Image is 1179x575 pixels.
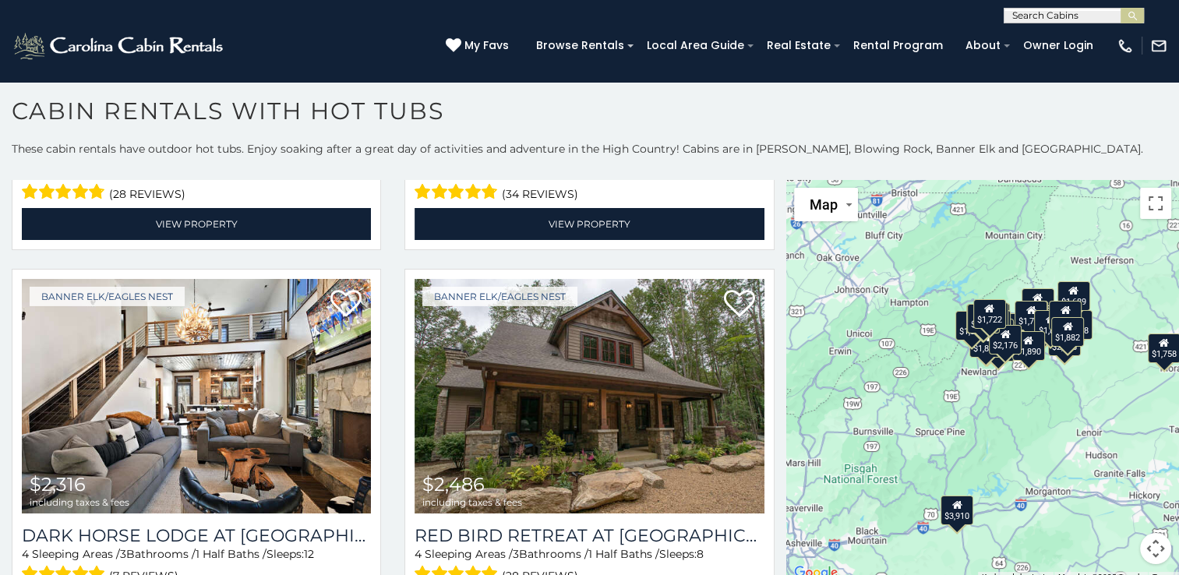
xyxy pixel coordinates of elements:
div: $1,822 [1034,310,1067,340]
h3: Red Bird Retreat at Eagles Nest [415,525,764,546]
img: Red Bird Retreat at Eagles Nest [415,279,764,513]
div: Sleeping Areas / Bathrooms / Sleeps: [22,164,371,204]
div: $2,486 [967,303,1000,333]
div: $2,176 [989,324,1022,354]
span: 8 [697,547,704,561]
span: Map [810,196,838,213]
div: $1,811 [969,327,1002,357]
div: $1,882 [1051,317,1084,347]
a: About [958,34,1008,58]
span: 3 [513,547,519,561]
span: 1 Half Baths / [588,547,659,561]
span: 1 Half Baths / [196,547,267,561]
span: (28 reviews) [109,184,185,204]
a: Owner Login [1015,34,1101,58]
div: $1,689 [1057,281,1090,311]
a: Local Area Guide [639,34,752,58]
div: $1,885 [1022,287,1054,317]
div: Sleeping Areas / Bathrooms / Sleeps: [415,164,764,204]
div: $2,328 [1048,326,1081,356]
h3: Dark Horse Lodge at Eagles Nest [22,525,371,546]
img: phone-regular-white.png [1117,37,1134,55]
img: Dark Horse Lodge at Eagles Nest [22,279,371,513]
a: Red Bird Retreat at Eagles Nest $2,486 including taxes & fees [415,279,764,513]
span: 12 [304,547,314,561]
a: Real Estate [759,34,838,58]
a: Add to favorites [724,288,755,321]
a: Red Bird Retreat at [GEOGRAPHIC_DATA] [415,525,764,546]
div: $1,777 [1015,301,1047,330]
div: $1,811 [982,331,1015,361]
span: including taxes & fees [422,497,522,507]
a: Dark Horse Lodge at [GEOGRAPHIC_DATA] [22,525,371,546]
div: $1,890 [1011,330,1044,360]
a: My Favs [446,37,513,55]
img: White-1-2.png [12,30,228,62]
span: 4 [22,547,29,561]
a: View Property [22,208,371,240]
div: $2,316 [966,304,999,333]
div: $1,722 [973,298,1006,328]
a: Banner Elk/Eagles Nest [422,287,577,306]
span: 3 [120,547,126,561]
div: $1,911 [976,302,1008,332]
div: $1,882 [955,310,988,340]
a: Rental Program [845,34,951,58]
a: View Property [415,208,764,240]
a: Banner Elk/Eagles Nest [30,287,185,306]
button: Map camera controls [1140,533,1171,564]
div: $3,910 [941,495,973,524]
span: $2,316 [30,473,86,496]
span: $2,486 [422,473,485,496]
a: Browse Rentals [528,34,632,58]
span: (34 reviews) [502,184,578,204]
span: including taxes & fees [30,497,129,507]
div: $4,228 [1059,310,1092,340]
button: Toggle fullscreen view [1140,188,1171,219]
span: 4 [415,547,422,561]
div: $1,842 [1049,300,1082,330]
a: Dark Horse Lodge at Eagles Nest $2,316 including taxes & fees [22,279,371,513]
span: My Favs [464,37,509,54]
img: mail-regular-white.png [1150,37,1167,55]
a: Add to favorites [330,288,362,321]
button: Change map style [794,188,858,221]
